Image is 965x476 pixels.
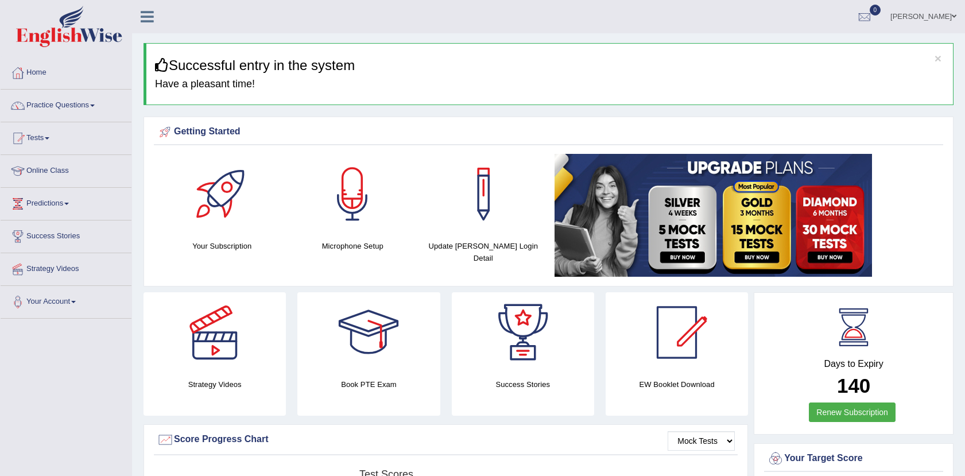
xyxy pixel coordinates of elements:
a: Tests [1,122,131,151]
h4: Update [PERSON_NAME] Login Detail [424,240,543,264]
button: × [935,52,941,64]
a: Predictions [1,188,131,216]
div: Your Target Score [767,450,940,467]
h4: EW Booklet Download [606,378,748,390]
a: Practice Questions [1,90,131,118]
span: 0 [870,5,881,16]
a: Home [1,57,131,86]
div: Getting Started [157,123,940,141]
a: Success Stories [1,220,131,249]
h4: Have a pleasant time! [155,79,944,90]
h4: Your Subscription [162,240,282,252]
b: 140 [837,374,870,397]
div: Score Progress Chart [157,431,735,448]
h4: Microphone Setup [293,240,413,252]
h4: Strategy Videos [144,378,286,390]
h4: Days to Expiry [767,359,940,369]
img: small5.jpg [555,154,872,277]
h3: Successful entry in the system [155,58,944,73]
a: Strategy Videos [1,253,131,282]
h4: Success Stories [452,378,594,390]
h4: Book PTE Exam [297,378,440,390]
a: Renew Subscription [809,403,896,422]
a: Your Account [1,286,131,315]
a: Online Class [1,155,131,184]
